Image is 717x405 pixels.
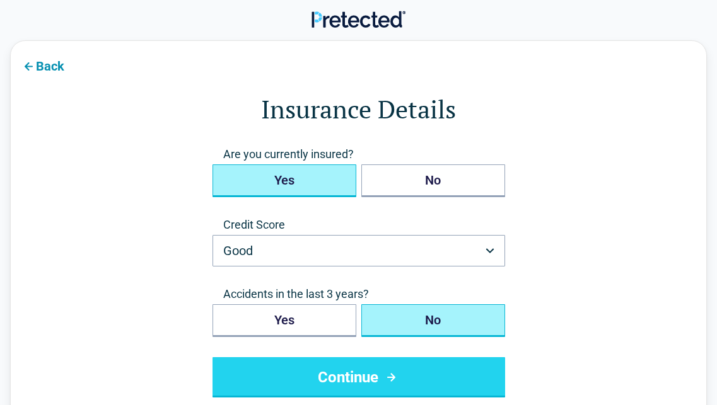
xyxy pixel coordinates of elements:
[213,217,505,232] label: Credit Score
[361,304,505,337] button: No
[213,147,505,162] span: Are you currently insured?
[11,51,74,79] button: Back
[61,91,656,127] h1: Insurance Details
[213,357,505,397] button: Continue
[213,287,505,302] span: Accidents in the last 3 years?
[213,164,356,197] button: Yes
[213,304,356,337] button: Yes
[361,164,505,197] button: No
